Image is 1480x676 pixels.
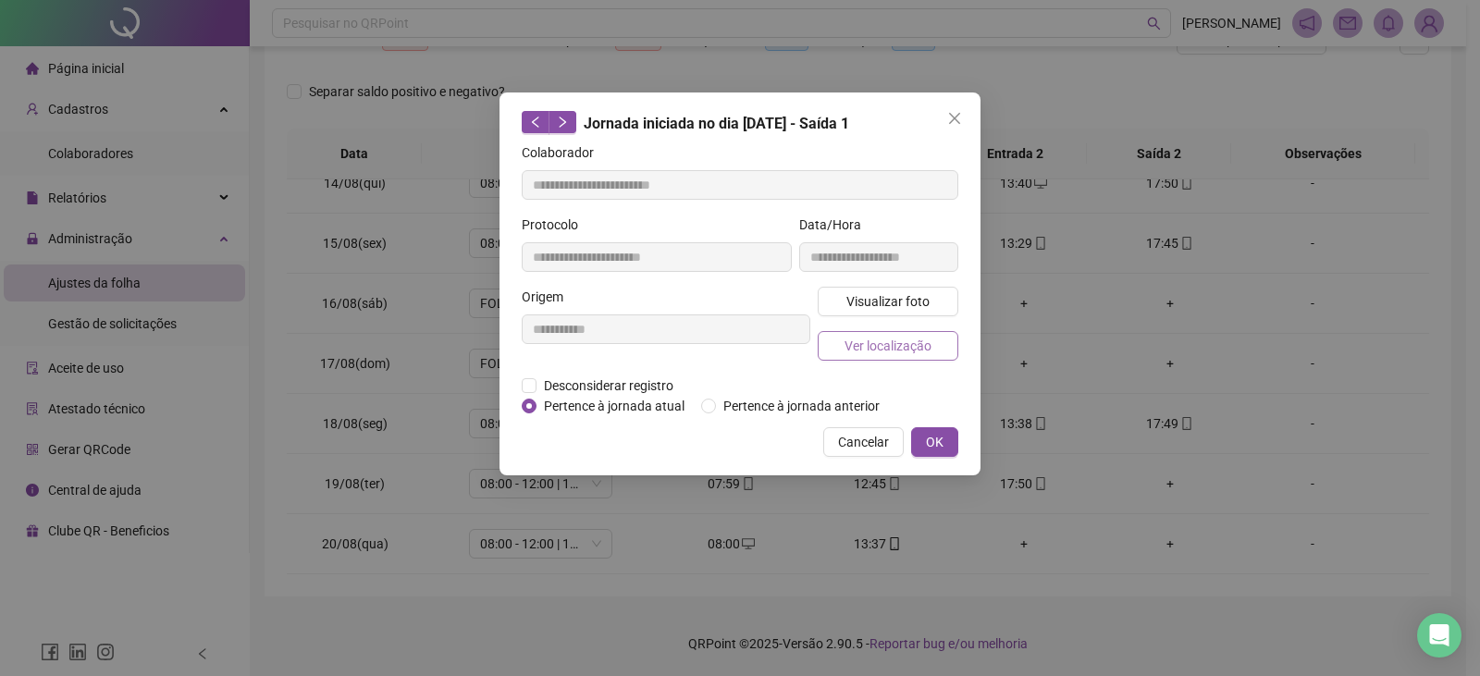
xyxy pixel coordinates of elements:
[823,427,904,457] button: Cancelar
[846,291,930,312] span: Visualizar foto
[522,142,606,163] label: Colaborador
[818,331,958,361] button: Ver localização
[940,104,969,133] button: Close
[536,396,692,416] span: Pertence à jornada atual
[529,116,542,129] span: left
[838,432,889,452] span: Cancelar
[845,336,931,356] span: Ver localização
[549,111,576,133] button: right
[926,432,943,452] span: OK
[818,287,958,316] button: Visualizar foto
[947,111,962,126] span: close
[799,215,873,235] label: Data/Hora
[556,116,569,129] span: right
[522,287,575,307] label: Origem
[522,111,958,135] div: Jornada iniciada no dia [DATE] - Saída 1
[716,396,887,416] span: Pertence à jornada anterior
[536,375,681,396] span: Desconsiderar registro
[1417,613,1461,658] div: Open Intercom Messenger
[911,427,958,457] button: OK
[522,215,590,235] label: Protocolo
[522,111,549,133] button: left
